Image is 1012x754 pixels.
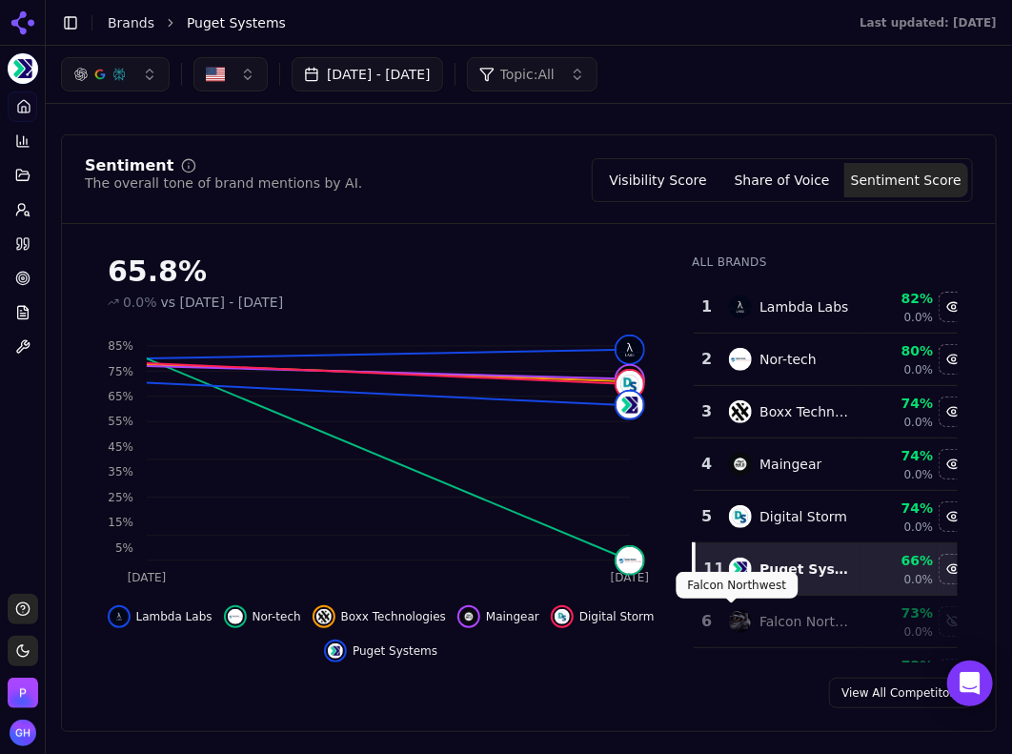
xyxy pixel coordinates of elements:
[904,572,934,587] span: 0.0%
[939,501,969,532] button: Hide digital storm data
[939,554,969,584] button: Hide puget systems data
[939,659,969,689] button: Show hp z workstations data
[860,15,997,31] div: Last updated: [DATE]
[939,344,969,375] button: Hide nor-tech data
[864,446,933,465] div: 74%
[108,517,133,530] tspan: 15%
[729,610,752,633] img: falcon northwest
[108,416,133,429] tspan: 55%
[759,402,849,421] div: Boxx Technologies
[161,293,284,312] span: vs [DATE] - [DATE]
[579,609,655,624] span: Digital Storm
[461,609,476,624] img: maingear
[864,551,933,570] div: 66%
[85,173,362,193] div: The overall tone of brand mentions by AI.
[551,605,655,628] button: Hide digital storm data
[939,397,969,427] button: Hide boxx technologies data
[206,65,225,84] img: United States
[617,547,643,574] img: nor-tech
[324,640,437,662] button: Hide puget systems data
[864,499,933,518] div: 74%
[759,455,821,474] div: Maingear
[759,507,847,526] div: Digital Storm
[8,678,38,708] img: Perrill
[939,449,969,479] button: Hide maingear data
[864,341,933,360] div: 80%
[316,609,332,624] img: boxx technologies
[617,366,643,393] img: maingear
[729,348,752,371] img: nor-tech
[111,609,127,624] img: lambda labs
[701,453,710,476] div: 4
[694,281,970,334] tr: 1lambda labsLambda Labs82%0.0%Hide lambda labs data
[729,400,752,423] img: boxx technologies
[108,440,133,454] tspan: 45%
[224,605,301,628] button: Hide nor-tech data
[759,612,849,631] div: Falcon Northwest
[292,57,443,92] button: [DATE] - [DATE]
[864,603,933,622] div: 73%
[939,606,969,637] button: Show falcon northwest data
[85,158,173,173] div: Sentiment
[694,491,970,543] tr: 5digital stormDigital Storm74%0.0%Hide digital storm data
[123,293,157,312] span: 0.0%
[500,65,555,84] span: Topic: All
[759,560,849,579] div: Puget Systems
[864,394,933,413] div: 74%
[108,491,133,504] tspan: 25%
[694,543,970,596] tr: 11puget systemsPuget Systems66%0.0%Hide puget systems data
[904,362,934,377] span: 0.0%
[8,678,38,708] button: Open organization switcher
[694,648,970,701] tr: 72%Show hp z workstations data
[8,53,38,84] button: Current brand: Puget Systems
[328,643,343,659] img: puget systems
[108,390,133,403] tspan: 65%
[457,605,539,628] button: Hide maingear data
[701,295,710,318] div: 1
[864,289,933,308] div: 82%
[617,371,643,397] img: digital storm
[701,348,710,371] div: 2
[187,13,286,32] span: Puget Systems
[617,392,643,418] img: puget systems
[864,656,933,675] div: 72%
[108,466,133,479] tspan: 35%
[694,386,970,438] tr: 3boxx technologiesBoxx Technologies74%0.0%Hide boxx technologies data
[136,609,213,624] span: Lambda Labs
[703,558,710,581] div: 11
[341,609,446,624] span: Boxx Technologies
[947,661,993,706] div: Open Intercom Messenger
[720,163,844,197] button: Share of Voice
[701,400,710,423] div: 3
[904,310,934,325] span: 0.0%
[904,624,934,640] span: 0.0%
[694,596,970,648] tr: 6falcon northwestFalcon Northwest73%0.0%Show falcon northwest data
[829,678,973,708] a: View All Competitors
[729,295,752,318] img: lambda labs
[759,297,848,316] div: Lambda Labs
[688,578,787,593] p: Falcon Northwest
[729,453,752,476] img: maingear
[597,163,720,197] button: Visibility Score
[844,163,968,197] button: Sentiment Score
[729,505,752,528] img: digital storm
[128,572,167,585] tspan: [DATE]
[353,643,437,659] span: Puget Systems
[228,609,243,624] img: nor-tech
[617,336,643,363] img: lambda labs
[904,415,934,430] span: 0.0%
[694,334,970,386] tr: 2nor-techNor-tech80%0.0%Hide nor-tech data
[611,572,650,585] tspan: [DATE]
[694,438,970,491] tr: 4maingearMaingear74%0.0%Hide maingear data
[115,541,133,555] tspan: 5%
[692,255,958,270] div: All Brands
[108,13,821,32] nav: breadcrumb
[10,720,36,746] button: Open user button
[108,605,213,628] button: Hide lambda labs data
[8,53,38,84] img: Puget Systems
[108,255,654,289] div: 65.8%
[253,609,301,624] span: Nor-tech
[486,609,539,624] span: Maingear
[904,467,934,482] span: 0.0%
[313,605,446,628] button: Hide boxx technologies data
